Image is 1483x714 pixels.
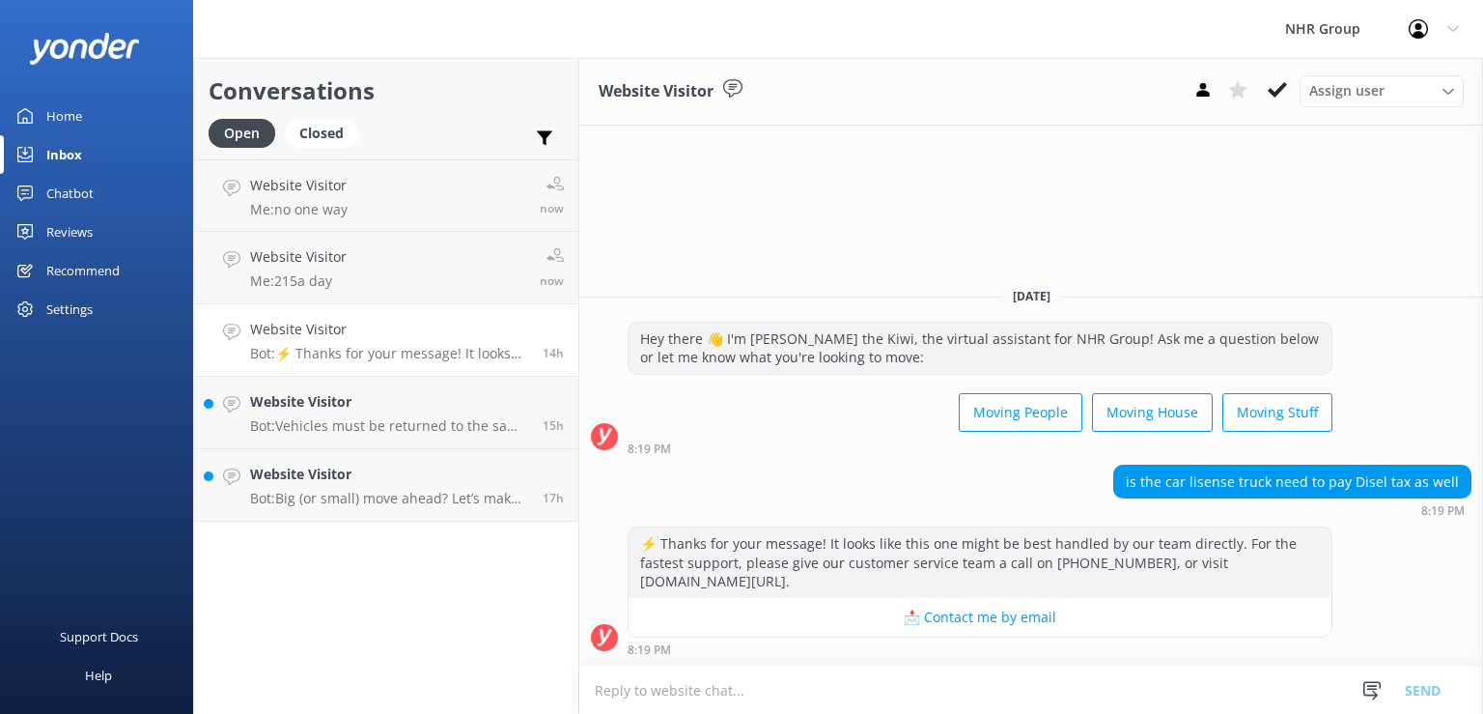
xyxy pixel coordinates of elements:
[194,304,578,377] a: Website VisitorBot:⚡ Thanks for your message! It looks like this one might be best handled by our...
[285,122,368,143] a: Closed
[46,174,94,213] div: Chatbot
[250,464,528,485] h4: Website Visitor
[629,598,1331,637] button: 📩 Contact me by email
[194,232,578,304] a: Website VisitorMe:215a daynow
[1114,466,1470,499] div: is the car lisense truck need to pay Disel tax as well
[85,656,112,695] div: Help
[1300,75,1464,106] div: Assign User
[285,119,358,148] div: Closed
[628,443,671,455] strong: 8:19 PM
[628,442,1332,455] div: Sep 11 2025 08:19pm (UTC +12:00) Pacific/Auckland
[46,97,82,135] div: Home
[543,345,564,361] span: Sep 11 2025 08:19pm (UTC +12:00) Pacific/Auckland
[1222,393,1332,432] button: Moving Stuff
[1309,80,1385,101] span: Assign user
[1113,503,1471,517] div: Sep 11 2025 08:19pm (UTC +12:00) Pacific/Auckland
[250,272,347,290] p: Me: 215a day
[540,272,564,289] span: Sep 12 2025 10:43am (UTC +12:00) Pacific/Auckland
[250,345,528,362] p: Bot: ⚡ Thanks for your message! It looks like this one might be best handled by our team directly...
[629,528,1331,598] div: ⚡ Thanks for your message! It looks like this one might be best handled by our team directly. For...
[46,135,82,174] div: Inbox
[629,323,1331,374] div: Hey there 👋 I'm [PERSON_NAME] the Kiwi, the virtual assistant for NHR Group! Ask me a question be...
[46,290,93,328] div: Settings
[250,319,528,340] h4: Website Visitor
[959,393,1082,432] button: Moving People
[60,617,138,656] div: Support Docs
[194,159,578,232] a: Website VisitorMe:no one waynow
[250,391,528,413] h4: Website Visitor
[599,79,714,104] h3: Website Visitor
[46,251,120,290] div: Recommend
[194,377,578,449] a: Website VisitorBot:Vehicles must be returned to the same location they were picked up from. We ty...
[543,417,564,434] span: Sep 11 2025 07:36pm (UTC +12:00) Pacific/Auckland
[540,200,564,216] span: Sep 12 2025 10:43am (UTC +12:00) Pacific/Auckland
[29,33,140,65] img: yonder-white-logo.png
[194,449,578,522] a: Website VisitorBot:Big (or small) move ahead? Let’s make sure you’ve got the right wheels. Take o...
[250,201,348,218] p: Me: no one way
[209,119,275,148] div: Open
[1092,393,1213,432] button: Moving House
[46,213,93,251] div: Reviews
[209,72,564,109] h2: Conversations
[543,490,564,506] span: Sep 11 2025 05:22pm (UTC +12:00) Pacific/Auckland
[1421,505,1465,517] strong: 8:19 PM
[250,175,348,196] h4: Website Visitor
[250,490,528,507] p: Bot: Big (or small) move ahead? Let’s make sure you’ve got the right wheels. Take our quick quiz ...
[1001,288,1062,304] span: [DATE]
[250,246,347,268] h4: Website Visitor
[250,417,528,435] p: Bot: Vehicles must be returned to the same location they were picked up from. We typically don’t ...
[209,122,285,143] a: Open
[628,644,671,656] strong: 8:19 PM
[628,643,1332,656] div: Sep 11 2025 08:19pm (UTC +12:00) Pacific/Auckland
